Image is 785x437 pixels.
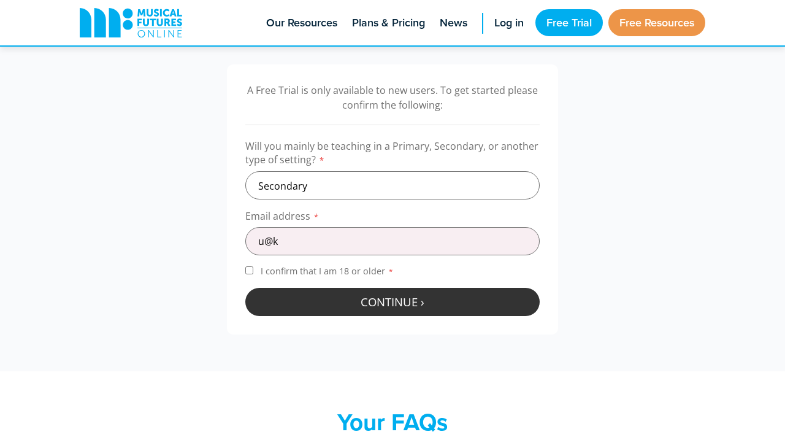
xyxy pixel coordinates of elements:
[494,15,524,31] span: Log in
[266,15,337,31] span: Our Resources
[258,265,396,277] span: I confirm that I am 18 or older
[535,9,603,36] a: Free Trial
[352,15,425,31] span: Plans & Pricing
[245,83,540,112] p: A Free Trial is only available to new users. To get started please confirm the following:
[245,266,253,274] input: I confirm that I am 18 or older*
[245,139,540,171] label: Will you mainly be teaching in a Primary, Secondary, or another type of setting?
[245,209,540,227] label: Email address
[440,15,467,31] span: News
[608,9,705,36] a: Free Resources
[153,408,632,436] h2: Your FAQs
